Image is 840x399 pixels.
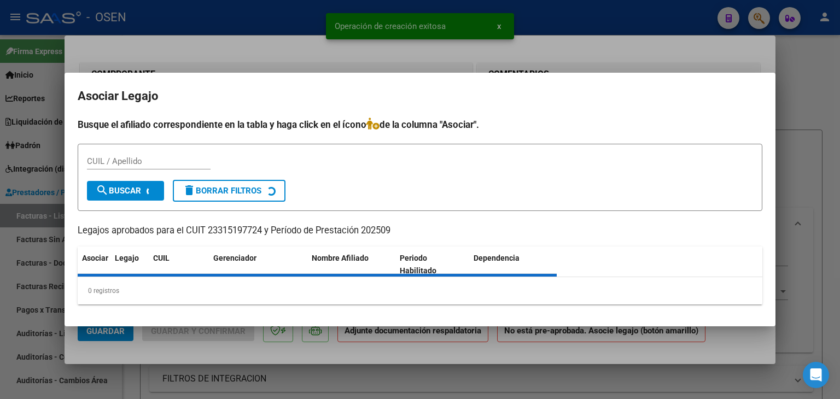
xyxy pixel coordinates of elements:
button: Borrar Filtros [173,180,285,202]
span: Gerenciador [213,254,256,262]
span: Asociar [82,254,108,262]
div: Open Intercom Messenger [803,362,829,388]
h4: Busque el afiliado correspondiente en la tabla y haga click en el ícono de la columna "Asociar". [78,118,762,132]
span: Periodo Habilitado [400,254,436,275]
datatable-header-cell: Dependencia [469,247,557,283]
span: Dependencia [474,254,520,262]
span: Buscar [96,186,141,196]
span: Nombre Afiliado [312,254,369,262]
datatable-header-cell: Legajo [110,247,149,283]
button: Buscar [87,181,164,201]
datatable-header-cell: Periodo Habilitado [395,247,469,283]
mat-icon: search [96,184,109,197]
h2: Asociar Legajo [78,86,762,107]
datatable-header-cell: Nombre Afiliado [307,247,395,283]
div: 0 registros [78,277,762,304]
p: Legajos aprobados para el CUIT 23315197724 y Período de Prestación 202509 [78,224,762,238]
datatable-header-cell: CUIL [149,247,209,283]
span: CUIL [153,254,170,262]
span: Borrar Filtros [183,186,261,196]
mat-icon: delete [183,184,196,197]
datatable-header-cell: Asociar [78,247,110,283]
span: Legajo [115,254,139,262]
datatable-header-cell: Gerenciador [209,247,307,283]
